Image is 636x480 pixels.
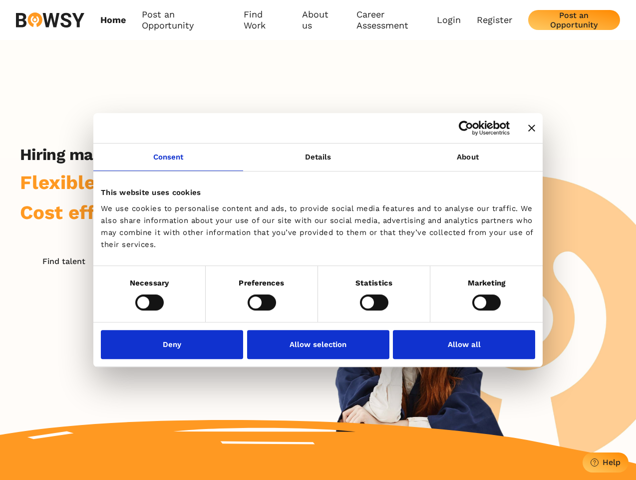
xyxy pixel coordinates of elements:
button: Post an Opportunity [528,10,620,30]
div: Help [603,457,621,467]
a: Career Assessment [356,9,437,31]
button: Find talent [20,251,107,271]
div: We use cookies to personalise content and ads, to provide social media features and to analyse ou... [101,202,535,250]
strong: Marketing [468,278,506,287]
img: svg%3e [16,12,84,27]
strong: Preferences [239,278,284,287]
button: Close banner [528,124,535,131]
div: Post an Opportunity [536,10,612,29]
button: Allow selection [247,330,389,359]
h2: Hiring made simple. [20,145,171,164]
a: Details [243,143,393,171]
div: Find talent [42,256,85,266]
button: Help [583,452,629,472]
button: Deny [101,330,243,359]
span: Cost effective. [20,201,158,223]
a: Login [437,14,461,25]
span: Flexible. [20,171,101,193]
a: Register [477,14,512,25]
strong: Necessary [130,278,169,287]
a: Home [100,9,126,31]
strong: Statistics [355,278,392,287]
button: Allow all [393,330,535,359]
a: About [393,143,543,171]
a: Consent [93,143,243,171]
a: Usercentrics Cookiebot - opens in a new window [422,120,510,135]
div: This website uses cookies [101,186,535,198]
